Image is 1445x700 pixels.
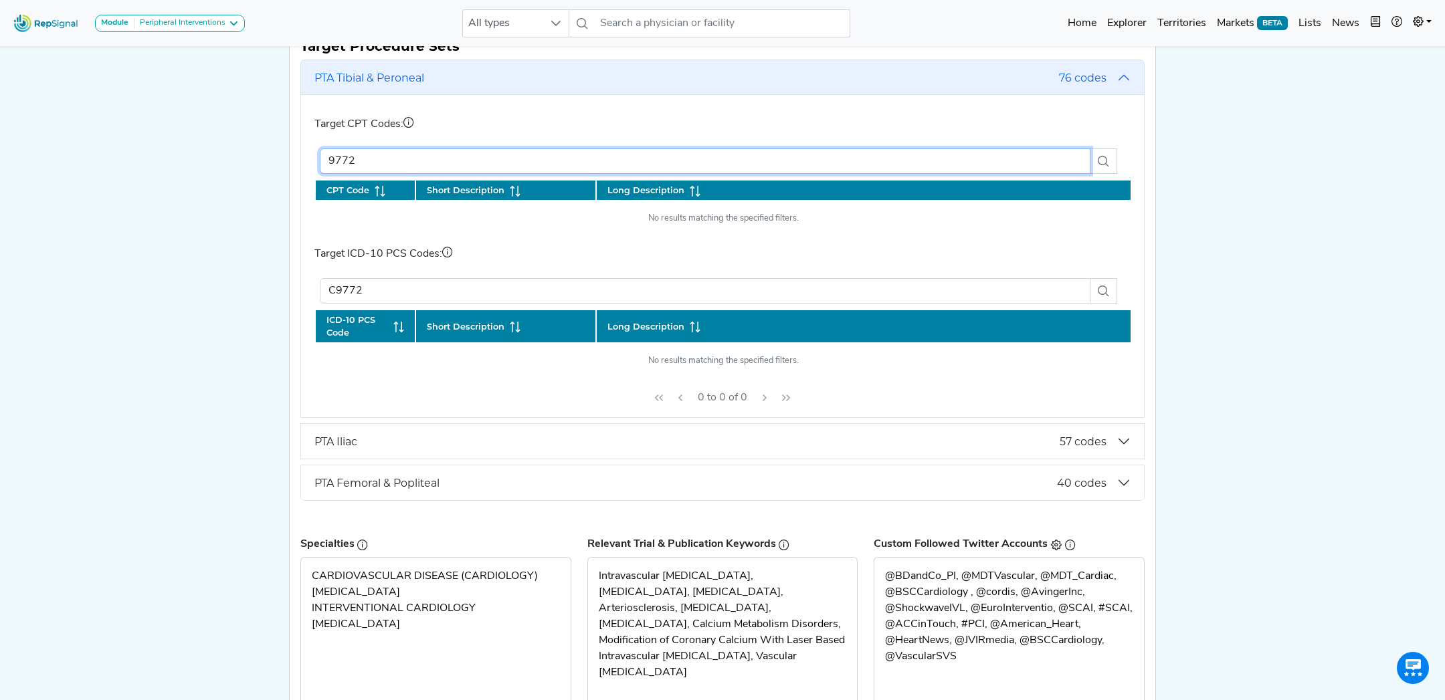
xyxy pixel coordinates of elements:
span: PTA Femoral & Popliteal [314,477,1057,489]
a: Explorer [1102,10,1152,37]
span: ICD-10 PCS Code [326,314,388,339]
div: No results matching the specified filters. [326,354,1121,367]
a: MarketsBETA [1212,10,1293,37]
h6: Relevant Trial & Publication Keywords [587,538,858,551]
div: @BDandCo_PI, @MDTVascular, @MDT_Cardiac, @BSCCardiology , @cordis, @AvingerInc, @ShockwaveIVL, @E... [885,568,1133,665]
span: 40 codes [1057,477,1106,489]
span: 0 to 0 of 0 [692,385,753,411]
a: Lists [1293,10,1327,37]
div: INTERVENTIONAL CARDIOLOGY [312,600,560,616]
p: Target CPT Codes: [314,116,1131,132]
span: 76 codes [1059,72,1106,84]
div: Intravascular [MEDICAL_DATA], [MEDICAL_DATA], [MEDICAL_DATA], Arteriosclerosis, [MEDICAL_DATA], [... [599,568,847,681]
span: CPT Code [326,184,369,197]
span: Short Description [427,320,504,333]
span: Short Description [427,184,504,197]
p: Target ICD-10 PCS Codes: [314,246,1131,262]
h5: Target Procedure Sets [300,38,1145,54]
span: Long Description [607,320,684,333]
div: CARDIOVASCULAR DISEASE (CARDIOLOGY) [312,568,560,584]
div: Peripheral Interventions [134,18,225,29]
span: PTA Iliac [314,435,1060,448]
button: PTA Tibial & Peroneal76 codes [301,60,1144,95]
div: [MEDICAL_DATA] [312,616,560,632]
span: 57 codes [1060,435,1106,448]
button: PTA Femoral & Popliteal40 codes [301,465,1144,500]
button: ModulePeripheral Interventions [95,15,245,32]
a: News [1327,10,1365,37]
strong: Module [101,19,128,27]
a: Territories [1152,10,1212,37]
span: BETA [1257,16,1288,29]
input: Search a physician or facility [595,9,850,37]
button: Intel Book [1365,10,1386,37]
div: No results matching the specified filters. [326,212,1121,225]
button: PTA Iliac57 codes [301,424,1144,459]
input: Filter table by keyword... [320,148,1090,174]
span: Long Description [607,184,684,197]
div: [MEDICAL_DATA] [312,584,560,600]
span: All types [463,10,543,37]
input: Filter table by keyword... [320,278,1090,304]
span: PTA Tibial & Peroneal [314,72,1059,84]
h6: Specialties [300,538,571,551]
a: Home [1062,10,1102,37]
h6: Custom Followed Twitter Accounts [874,538,1145,551]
